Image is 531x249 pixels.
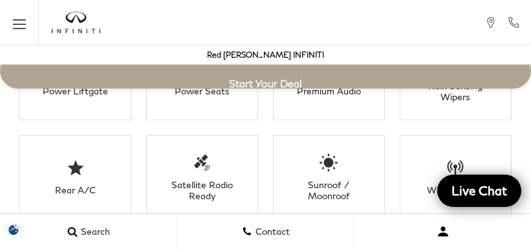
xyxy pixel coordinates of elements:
[78,226,110,237] span: Search
[207,50,324,60] a: Red [PERSON_NAME] INFINITI
[35,184,116,195] div: Rear A/C
[437,175,521,207] a: Live Chat
[52,12,100,34] a: infiniti
[162,85,243,96] div: Power Seats
[354,215,531,248] button: Open user profile menu
[288,179,369,201] div: Sunroof / Moonroof
[415,80,496,102] div: Rain Sensing Wipers
[415,184,496,195] div: WiFi Hotspot
[288,85,369,96] div: Premium Audio
[52,12,100,34] img: INFINITI
[445,182,514,199] span: Live Chat
[229,77,302,89] span: Start Your Deal
[35,85,116,96] div: Power Liftgate
[162,179,243,201] div: Satellite Radio Ready
[252,226,290,237] span: Contact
